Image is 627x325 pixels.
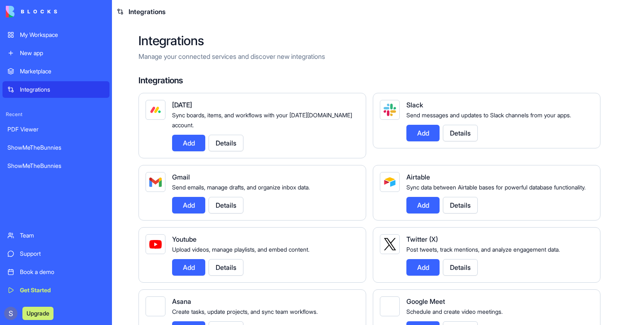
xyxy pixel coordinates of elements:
[209,259,243,276] button: Details
[209,197,243,213] button: Details
[4,307,17,320] img: ACg8ocJg4p_dPqjhSL03u1SIVTGQdpy5AIiJU7nt3TQW-L-gyDNKzg=s96-c
[406,184,586,191] span: Sync data between Airtable bases for powerful database functionality.
[22,309,53,317] a: Upgrade
[172,297,191,306] span: Asana
[2,121,109,138] a: PDF Viewer
[2,158,109,174] a: ShowMeTheBunnies
[7,125,104,133] div: PDF Viewer
[139,51,600,61] p: Manage your connected services and discover new integrations
[406,125,440,141] button: Add
[172,259,205,276] button: Add
[172,235,197,243] span: Youtube
[6,6,57,17] img: logo
[7,143,104,152] div: ShowMeTheBunnies
[172,112,352,129] span: Sync boards, items, and workflows with your [DATE][DOMAIN_NAME] account.
[139,33,600,48] h2: Integrations
[172,246,309,253] span: Upload videos, manage playlists, and embed content.
[2,282,109,298] a: Get Started
[209,135,243,151] button: Details
[139,75,600,86] h4: Integrations
[129,7,165,17] span: Integrations
[2,81,109,98] a: Integrations
[406,235,438,243] span: Twitter (X)
[172,308,318,315] span: Create tasks, update projects, and sync team workflows.
[443,259,478,276] button: Details
[172,101,192,109] span: [DATE]
[20,268,104,276] div: Book a demo
[172,173,190,181] span: Gmail
[406,308,503,315] span: Schedule and create video meetings.
[2,264,109,280] a: Book a demo
[20,286,104,294] div: Get Started
[443,197,478,213] button: Details
[20,67,104,75] div: Marketplace
[172,197,205,213] button: Add
[406,259,440,276] button: Add
[7,162,104,170] div: ShowMeTheBunnies
[20,250,104,258] div: Support
[2,245,109,262] a: Support
[406,297,445,306] span: Google Meet
[406,197,440,213] button: Add
[20,85,104,94] div: Integrations
[2,27,109,43] a: My Workspace
[406,173,430,181] span: Airtable
[443,125,478,141] button: Details
[20,31,104,39] div: My Workspace
[2,139,109,156] a: ShowMeTheBunnies
[2,111,109,118] span: Recent
[2,227,109,244] a: Team
[20,49,104,57] div: New app
[22,307,53,320] button: Upgrade
[406,246,560,253] span: Post tweets, track mentions, and analyze engagement data.
[406,101,423,109] span: Slack
[172,184,310,191] span: Send emails, manage drafts, and organize inbox data.
[2,63,109,80] a: Marketplace
[20,231,104,240] div: Team
[2,45,109,61] a: New app
[406,112,571,119] span: Send messages and updates to Slack channels from your apps.
[172,135,205,151] button: Add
